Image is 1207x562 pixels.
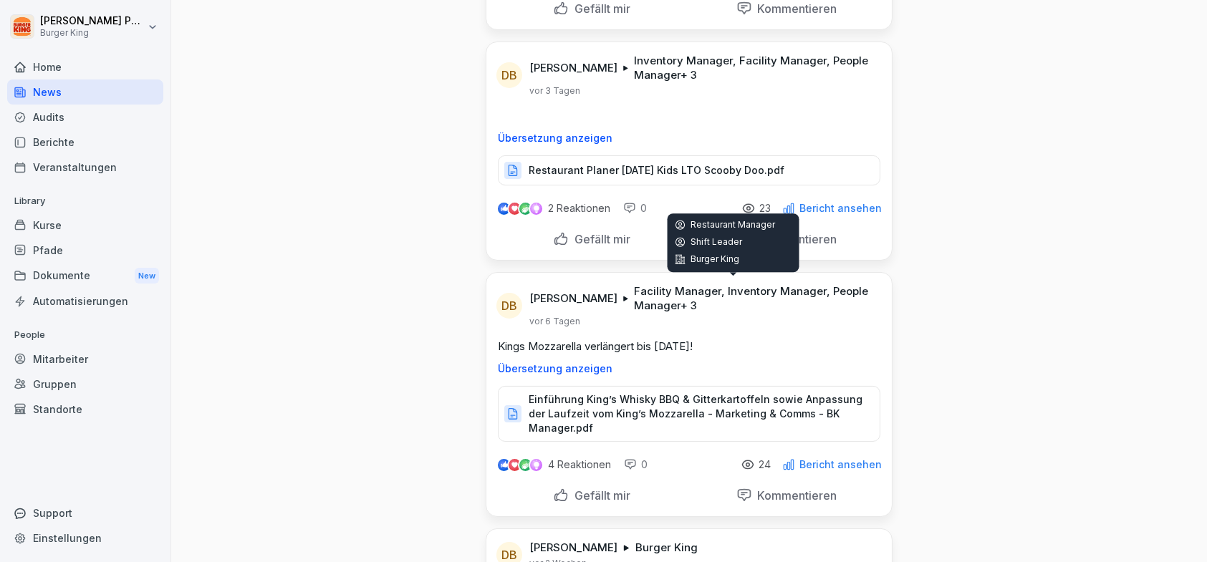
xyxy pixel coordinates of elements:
[623,201,647,215] div: 0
[529,392,865,435] p: Einführung King’s Whisky BBQ & Gitterkartoffeln sowie Anpassung der Laufzeit vom King’s Mozzarell...
[7,525,163,551] a: Einstellungen
[499,459,510,470] img: like
[529,316,580,327] p: vor 6 Tagen
[799,459,882,470] p: Bericht ansehen
[7,324,163,347] p: People
[519,459,532,471] img: celebrate
[40,15,145,27] p: [PERSON_NAME] Pandiloska
[509,460,520,470] img: love
[498,132,880,144] p: Übersetzung anzeigen
[7,155,163,180] a: Veranstaltungen
[7,347,163,372] a: Mitarbeiter
[7,397,163,422] a: Standorte
[569,232,630,246] p: Gefällt mir
[529,163,784,178] p: Restaurant Planer [DATE] Kids LTO Scooby Doo.pdf
[496,62,522,88] div: DB
[529,85,580,97] p: vor 3 Tagen
[498,168,880,182] a: Restaurant Planer [DATE] Kids LTO Scooby Doo.pdf
[7,190,163,213] p: Library
[498,339,880,354] p: Kings Mozzarella verlängert bis [DATE]!
[7,263,163,289] a: DokumenteNew
[499,203,510,214] img: like
[752,488,837,503] p: Kommentieren
[529,61,617,75] p: [PERSON_NAME]
[7,372,163,397] a: Gruppen
[759,203,771,214] p: 23
[759,459,771,470] p: 24
[135,268,159,284] div: New
[7,79,163,105] a: News
[529,541,617,555] p: [PERSON_NAME]
[519,203,532,215] img: celebrate
[548,459,611,470] p: 4 Reaktionen
[7,263,163,289] div: Dokumente
[7,130,163,155] a: Berichte
[509,203,520,214] img: love
[569,1,630,16] p: Gefällt mir
[7,289,163,314] a: Automatisierungen
[7,105,163,130] a: Audits
[634,54,875,82] p: Inventory Manager, Facility Manager, People Manager + 3
[675,219,792,231] p: Restaurant Manager
[7,500,163,525] div: Support
[496,293,522,319] div: DB
[569,488,630,503] p: Gefällt mir
[529,291,617,306] p: [PERSON_NAME]
[752,1,837,16] p: Kommentieren
[7,213,163,238] a: Kurse
[675,253,792,265] p: Burger King
[40,28,145,38] p: Burger King
[634,284,875,313] p: Facility Manager, Inventory Manager, People Manager + 3
[548,203,610,214] p: 2 Reaktionen
[498,411,880,425] a: Einführung King’s Whisky BBQ & Gitterkartoffeln sowie Anpassung der Laufzeit vom King’s Mozzarell...
[530,202,542,215] img: inspiring
[498,363,880,374] p: Übersetzung anzeigen
[675,236,792,248] p: Shift Leader
[530,458,542,471] img: inspiring
[624,457,648,472] div: 0
[7,54,163,79] a: Home
[799,203,882,214] p: Bericht ansehen
[635,541,698,555] p: Burger King
[7,238,163,263] a: Pfade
